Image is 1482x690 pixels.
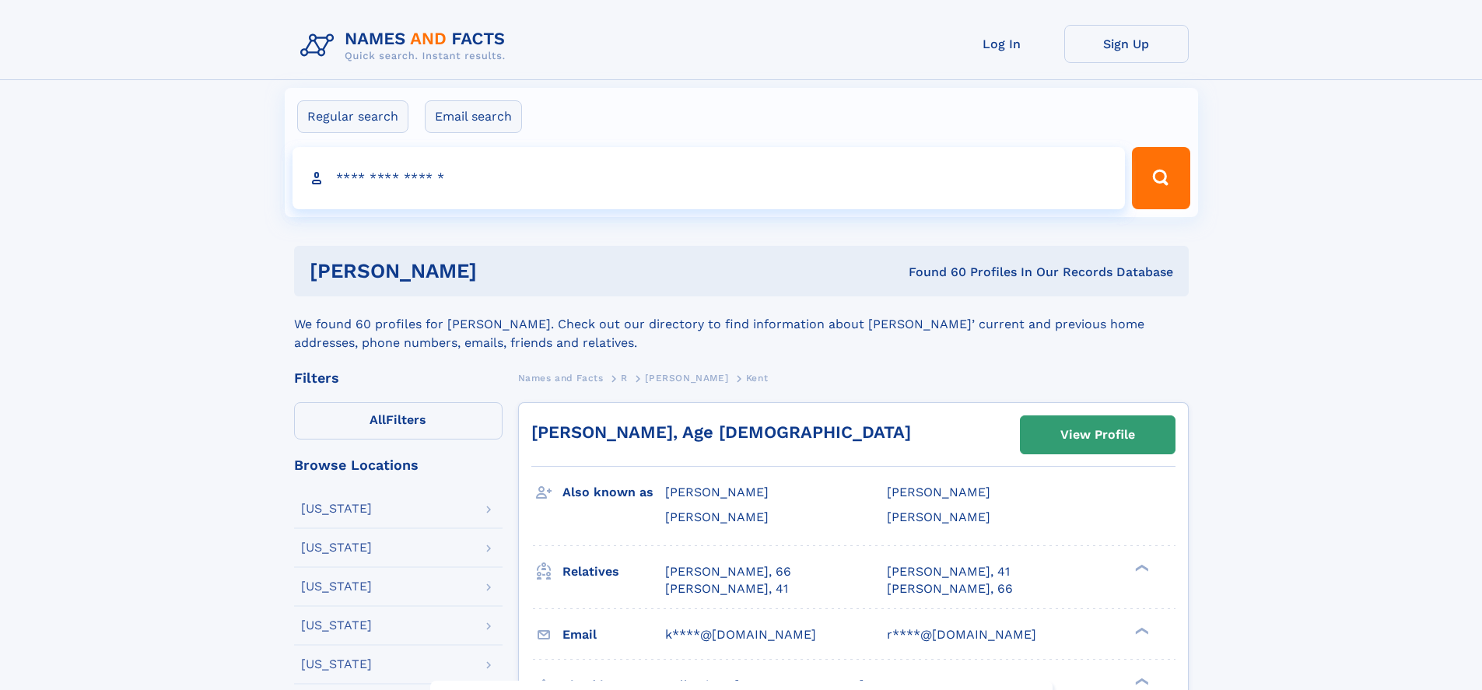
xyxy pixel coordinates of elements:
div: [US_STATE] [301,619,372,632]
span: R [621,373,628,384]
span: Kent [746,373,768,384]
div: Browse Locations [294,458,503,472]
div: [US_STATE] [301,503,372,515]
label: Filters [294,402,503,440]
div: View Profile [1060,417,1135,453]
a: Log In [940,25,1064,63]
h1: [PERSON_NAME] [310,261,693,281]
div: Found 60 Profiles In Our Records Database [692,264,1173,281]
span: [PERSON_NAME] [665,485,769,499]
button: Search Button [1132,147,1189,209]
span: [PERSON_NAME] [887,485,990,499]
a: R [621,368,628,387]
a: View Profile [1021,416,1175,454]
a: [PERSON_NAME], 41 [665,580,788,597]
div: [US_STATE] [301,658,372,671]
div: ❯ [1131,676,1150,686]
h3: Relatives [562,559,665,585]
span: [PERSON_NAME] [645,373,728,384]
a: [PERSON_NAME], 41 [887,563,1010,580]
div: ❯ [1131,562,1150,573]
span: All [370,412,386,427]
a: Sign Up [1064,25,1189,63]
div: We found 60 profiles for [PERSON_NAME]. Check out our directory to find information about [PERSON... [294,296,1189,352]
a: Names and Facts [518,368,604,387]
input: search input [293,147,1126,209]
span: [PERSON_NAME] [665,510,769,524]
label: Email search [425,100,522,133]
div: Filters [294,371,503,385]
a: [PERSON_NAME] [645,368,728,387]
a: [PERSON_NAME], Age [DEMOGRAPHIC_DATA] [531,422,911,442]
img: Logo Names and Facts [294,25,518,67]
h3: Also known as [562,479,665,506]
a: [PERSON_NAME], 66 [887,580,1013,597]
div: [US_STATE] [301,580,372,593]
div: [US_STATE] [301,541,372,554]
h3: Email [562,622,665,648]
div: ❯ [1131,625,1150,636]
label: Regular search [297,100,408,133]
a: [PERSON_NAME], 66 [665,563,791,580]
span: [PERSON_NAME] [887,510,990,524]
